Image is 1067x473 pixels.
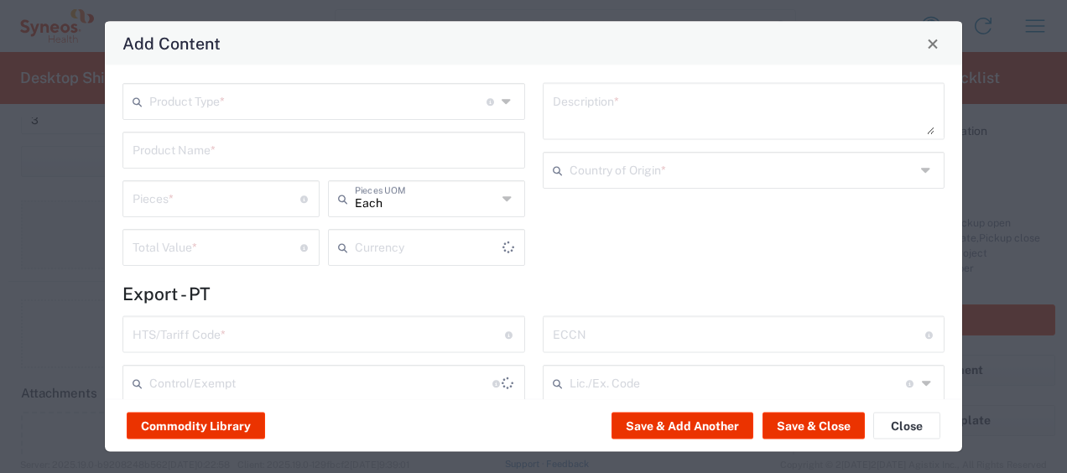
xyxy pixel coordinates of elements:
[127,413,265,439] button: Commodity Library
[763,413,865,439] button: Save & Close
[612,413,753,439] button: Save & Add Another
[122,31,221,55] h4: Add Content
[122,283,945,304] h4: Export - PT
[873,413,940,439] button: Close
[921,32,945,55] button: Close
